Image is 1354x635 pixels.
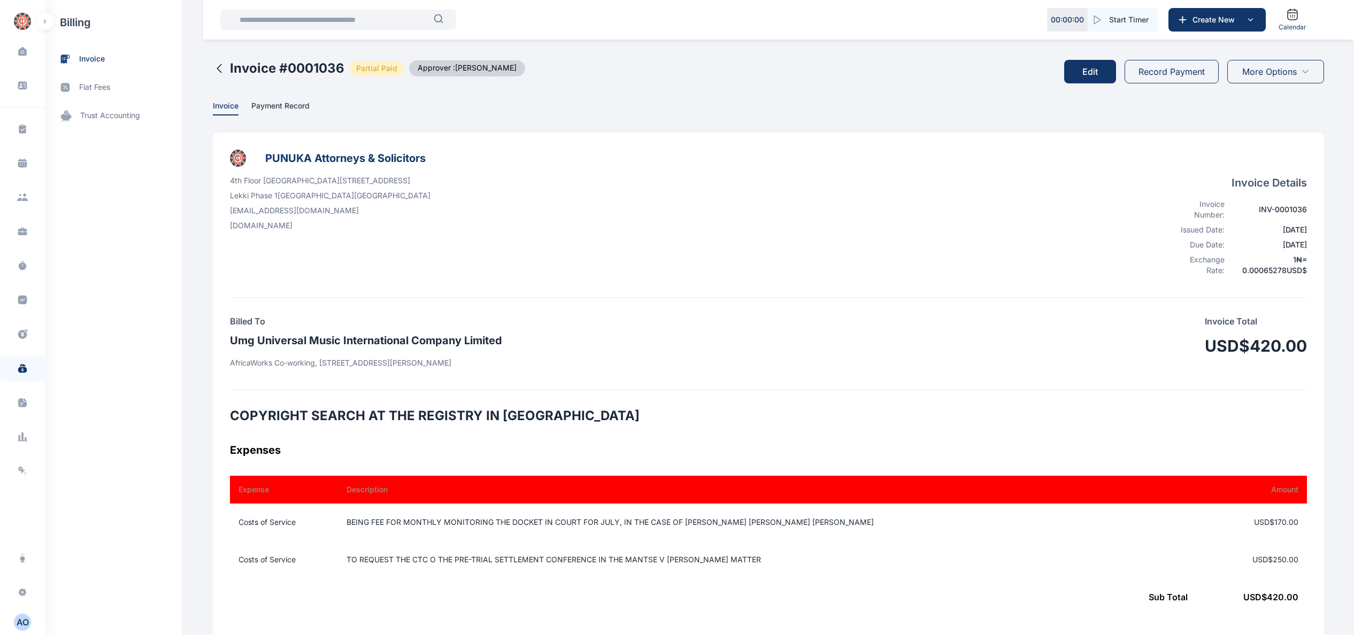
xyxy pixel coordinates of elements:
[1125,60,1219,83] button: Record Payment
[1064,60,1116,83] button: Edit
[1088,8,1157,32] button: Start Timer
[334,541,1207,578] td: TO REQUEST THE CTC O THE PRE-TRIAL SETTLEMENT CONFERENCE IN THE MANTSE V [PERSON_NAME] MATTER
[1173,239,1225,250] div: Due Date:
[334,504,1207,541] td: BEING FEE FOR MONTHLY MONITORING THE DOCKET IN COURT FOR JULY, IN THE CASE OF [PERSON_NAME] [PERS...
[1051,14,1084,25] p: 00 : 00 : 00
[230,358,502,368] p: AfricaWorks Co-working, [STREET_ADDRESS][PERSON_NAME]
[1279,23,1306,32] span: Calendar
[230,442,1307,459] h3: Expenses
[1231,254,1307,276] div: 1 ₦ = 0.00065278 USD$
[265,150,426,167] h3: PUNUKA Attorneys & Solicitors
[230,578,1307,616] td: USD$ 420.00
[45,45,182,73] a: invoice
[1207,476,1307,504] th: Amount
[79,82,110,93] span: flat fees
[230,315,502,328] h4: Billed To
[1231,204,1307,215] div: INV-0001036
[230,175,430,186] p: 4th Floor [GEOGRAPHIC_DATA][STREET_ADDRESS]
[230,476,334,504] th: Expense
[1205,315,1307,328] p: Invoice Total
[230,60,344,77] h2: Invoice # 0001036
[230,190,430,201] p: Lekki Phase 1 [GEOGRAPHIC_DATA] [GEOGRAPHIC_DATA]
[1173,199,1225,220] div: Invoice Number:
[1274,4,1311,36] a: Calendar
[230,150,246,167] img: businessLogo
[80,110,140,121] span: trust accounting
[230,407,1307,424] h2: COPYRIGHT SEARCH AT THE REGISTRY IN [GEOGRAPHIC_DATA]
[230,220,430,231] p: [DOMAIN_NAME]
[230,541,334,578] td: Costs of Service
[1168,8,1266,32] button: Create New
[251,101,310,112] span: Payment Record
[350,61,404,76] span: Partial Paid
[14,614,31,631] button: AO
[1173,224,1225,235] div: Issued Date:
[230,504,334,541] td: Costs of Service
[45,102,182,130] a: trust accounting
[1231,239,1307,250] div: [DATE]
[6,614,39,631] button: AO
[230,205,430,216] p: [EMAIL_ADDRESS][DOMAIN_NAME]
[409,60,525,76] span: Approver : [PERSON_NAME]
[1149,592,1188,602] span: Sub Total
[1173,254,1225,276] div: Exchange Rate:
[230,332,502,349] h3: Umg Universal Music International Company Limited
[79,53,105,65] span: invoice
[1109,14,1149,25] span: Start Timer
[1173,175,1307,190] h4: Invoice Details
[334,476,1207,504] th: Description
[213,101,239,112] span: Invoice
[1205,336,1307,355] h1: USD$420.00
[1207,541,1307,578] td: USD$250.00
[1231,224,1307,235] div: [DATE]
[45,73,182,102] a: flat fees
[1125,51,1219,92] a: Record Payment
[14,616,31,629] div: A O
[1188,14,1244,25] span: Create New
[1207,504,1307,541] td: USD$170.00
[1242,65,1297,78] span: More Options
[1064,51,1125,92] a: Edit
